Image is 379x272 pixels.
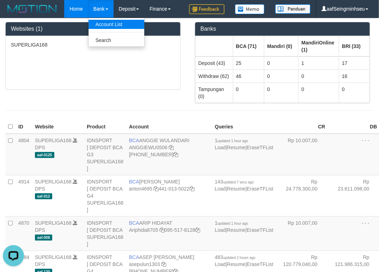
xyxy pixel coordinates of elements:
[218,139,248,143] span: updated 1 hour ago
[195,69,233,83] td: Withdraw (62)
[129,145,168,150] a: ANGGIEWU0506
[215,227,226,233] a: Load
[233,83,264,103] td: 0
[339,36,370,56] th: Group: activate to sort column ascending
[16,134,32,175] td: 4804
[3,3,24,24] button: Open LiveChat chat widget
[16,175,32,216] td: 4914
[129,227,158,233] a: Ariphida8705
[215,179,254,185] span: 143
[276,175,328,216] td: Rp 24.778.300,00
[129,186,152,192] a: anton4695
[160,227,164,233] a: Copy Ariphida8705 to clipboard
[154,186,159,192] a: Copy anton4695 to clipboard
[169,145,174,150] a: Copy ANGGIEWU0506 to clipboard
[32,120,84,134] th: Website
[189,4,224,14] img: Feedback.jpg
[89,36,144,45] a: Search
[276,216,328,250] td: Rp 10.007,00
[215,179,273,192] span: | |
[195,227,200,233] a: Copy 0955178128 to clipboard
[126,216,212,250] td: ARIP HIDAYAT 095-517-8128
[32,175,84,216] td: DPS
[233,36,264,56] th: Group: activate to sort column ascending
[339,56,370,70] td: 17
[339,69,370,83] td: 16
[215,254,273,267] span: | |
[35,220,72,226] a: SUPERLIGA168
[264,56,299,70] td: 0
[35,235,52,241] span: aaf-008
[89,20,144,29] a: Account List
[5,4,59,14] img: MOTION_logo.png
[276,120,328,134] th: CR
[227,261,246,267] a: Resume
[35,152,54,158] span: aaf-0125
[215,145,226,150] a: Load
[227,145,246,150] a: Resume
[299,69,339,83] td: 0
[129,254,139,260] span: BCA
[233,56,264,70] td: 25
[215,220,248,226] span: 1
[126,175,212,216] td: [PERSON_NAME] 441-013-5022
[129,261,160,267] a: asepulun1303
[227,227,246,233] a: Resume
[200,26,365,32] h3: Banks
[32,216,84,250] td: DPS
[235,4,265,14] img: Button%20Memo.svg
[35,179,72,185] a: SUPERLIGA168
[218,222,248,225] span: updated 1 hour ago
[84,134,126,175] td: IDNSPORT [ DEPOSIT BCA G3 SUPERLIGA168 ]
[215,186,226,192] a: Load
[264,36,299,56] th: Group: activate to sort column ascending
[11,26,175,32] h3: Websites (1)
[264,69,299,83] td: 0
[161,261,166,267] a: Copy asepulun1303 to clipboard
[264,83,299,103] td: 0
[84,120,126,134] th: Product
[174,152,179,157] a: Copy 4062213373 to clipboard
[247,261,273,267] a: EraseTFList
[215,220,273,233] span: | |
[215,254,255,260] span: 483
[223,180,254,184] span: updated 7 secs ago
[195,83,233,103] td: Tampungan (0)
[247,145,273,150] a: EraseTFList
[195,36,233,56] th: Group: activate to sort column ascending
[129,138,139,143] span: BCA
[195,56,233,70] td: Deposit (43)
[299,56,339,70] td: 1
[35,138,72,143] a: SUPERLIGA168
[35,193,52,199] span: aaf-012
[215,261,226,267] a: Load
[227,186,246,192] a: Resume
[16,120,32,134] th: ID
[32,134,84,175] td: DPS
[275,4,311,14] img: panduan.png
[129,220,139,226] span: BCA
[299,36,339,56] th: Group: activate to sort column ascending
[247,186,273,192] a: EraseTFList
[223,256,255,260] span: updated 2 hours ago
[126,134,212,175] td: ANGGIE WULANDARI [PHONE_NUMBER]
[16,216,32,250] td: 4870
[215,138,248,143] span: 1
[35,254,72,260] a: SUPERLIGA168
[84,175,126,216] td: IDNSPORT [ DEPOSIT BCA G4 SUPERLIGA168 ]
[212,120,276,134] th: Queries
[247,227,273,233] a: EraseTFList
[215,138,273,150] span: | |
[299,83,339,103] td: 0
[339,83,370,103] td: 0
[129,179,139,185] span: BCA
[233,69,264,83] td: 46
[189,186,194,192] a: Copy 4410135022 to clipboard
[11,41,175,48] p: SUPERLIGA168
[126,120,212,134] th: Account
[84,216,126,250] td: IDNSPORT [ DEPOSIT BCA SUPERLIGA168 ]
[276,134,328,175] td: Rp 10.007,00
